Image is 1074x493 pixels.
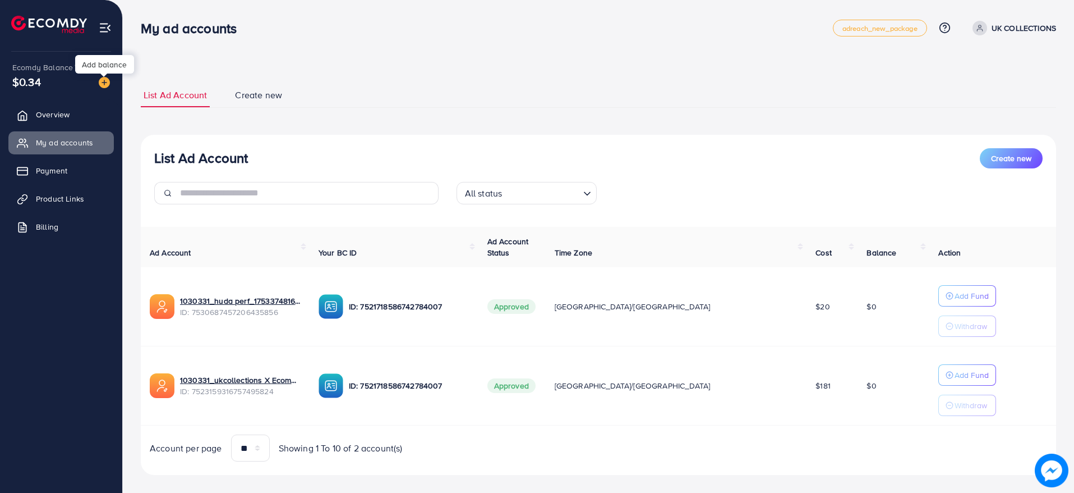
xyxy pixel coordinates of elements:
button: Create new [980,148,1043,168]
img: ic-ba-acc.ded83a64.svg [319,373,343,398]
span: Ad Account Status [487,236,529,258]
p: ID: 7521718586742784007 [349,300,469,313]
button: Withdraw [938,395,996,416]
a: UK COLLECTIONS [968,21,1056,35]
span: All status [463,185,505,202]
button: Withdraw [938,316,996,337]
span: My ad accounts [36,137,93,148]
a: Billing [8,216,114,238]
p: Add Fund [955,368,989,382]
img: ic-ba-acc.ded83a64.svg [319,294,343,319]
span: Cost [815,247,832,258]
img: logo [11,16,87,33]
span: Create new [235,89,282,102]
span: Approved [487,378,536,393]
span: Your BC ID [319,247,357,258]
span: Showing 1 To 10 of 2 account(s) [279,442,403,455]
span: Account per page [150,442,222,455]
div: Search for option [457,182,597,204]
a: 1030331_ukcollections X Ecomdy_1751622040136 [180,375,301,386]
span: [GEOGRAPHIC_DATA]/[GEOGRAPHIC_DATA] [555,301,711,312]
div: <span class='underline'>1030331_huda perf_1753374816258</span></br>7530687457206435856 [180,295,301,318]
span: Product Links [36,193,84,204]
span: [GEOGRAPHIC_DATA]/[GEOGRAPHIC_DATA] [555,380,711,391]
a: 1030331_huda perf_1753374816258 [180,295,301,307]
p: ID: 7521718586742784007 [349,379,469,392]
button: Add Fund [938,364,996,386]
h3: My ad accounts [141,20,246,36]
span: ID: 7523159316757495824 [180,386,301,397]
span: Ad Account [150,247,191,258]
p: UK COLLECTIONS [992,21,1056,35]
div: Add balance [75,55,134,74]
h3: List Ad Account [154,150,248,166]
a: My ad accounts [8,131,114,154]
a: Payment [8,159,114,182]
img: ic-ads-acc.e4c84228.svg [150,294,174,319]
div: <span class='underline'>1030331_ukcollections X Ecomdy_1751622040136</span></br>7523159316757495824 [180,375,301,398]
a: Overview [8,103,114,126]
button: Add Fund [938,285,996,307]
a: adreach_new_package [833,20,927,36]
span: $0 [866,301,876,312]
span: adreach_new_package [842,25,918,32]
img: ic-ads-acc.e4c84228.svg [150,373,174,398]
span: $0.34 [12,74,41,90]
span: ID: 7530687457206435856 [180,307,301,318]
span: List Ad Account [144,89,207,102]
p: Add Fund [955,289,989,303]
img: menu [99,21,112,34]
span: Create new [991,153,1031,164]
span: Action [938,247,961,258]
span: $20 [815,301,829,312]
span: Ecomdy Balance [12,62,73,73]
input: Search for option [505,183,578,202]
a: Product Links [8,188,114,210]
span: Payment [36,165,67,176]
span: Time Zone [555,247,592,258]
span: $0 [866,380,876,391]
img: image [1035,454,1068,487]
p: Withdraw [955,399,987,412]
img: image [99,77,110,88]
span: Balance [866,247,896,258]
span: Approved [487,299,536,314]
p: Withdraw [955,319,987,333]
span: $181 [815,380,831,391]
span: Overview [36,109,70,120]
span: Billing [36,221,58,232]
